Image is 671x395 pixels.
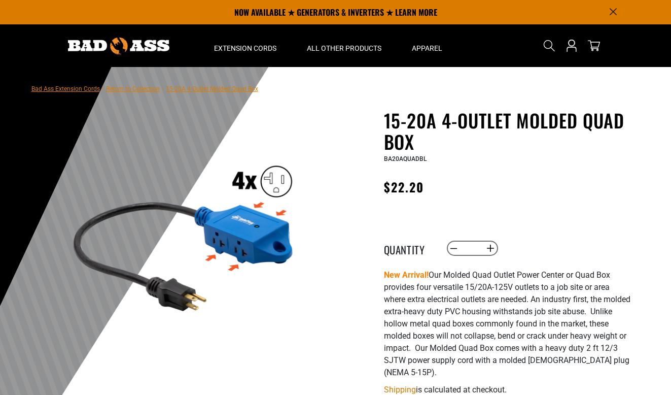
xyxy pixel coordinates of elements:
[102,85,104,92] span: ›
[384,270,429,280] strong: New Arrival!
[31,82,258,94] nav: breadcrumbs
[384,269,632,379] p: Our Molded Quad Outlet Power Center or Quad Box provides four versatile 15/20A-125V outlets to a ...
[166,85,258,92] span: 15-20A 4-Outlet Molded Quad Box
[397,24,457,67] summary: Apparel
[384,178,424,196] span: $22.20
[292,24,397,67] summary: All Other Products
[162,85,164,92] span: ›
[199,24,292,67] summary: Extension Cords
[307,44,381,53] span: All Other Products
[214,44,276,53] span: Extension Cords
[384,242,435,255] label: Quantity
[68,38,169,54] img: Bad Ass Extension Cords
[106,85,160,92] a: Return to Collection
[412,44,442,53] span: Apparel
[384,155,427,162] span: BA20AQUADBL
[384,110,632,152] h1: 15-20A 4-Outlet Molded Quad Box
[31,85,100,92] a: Bad Ass Extension Cords
[541,38,557,54] summary: Search
[384,385,416,394] a: Shipping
